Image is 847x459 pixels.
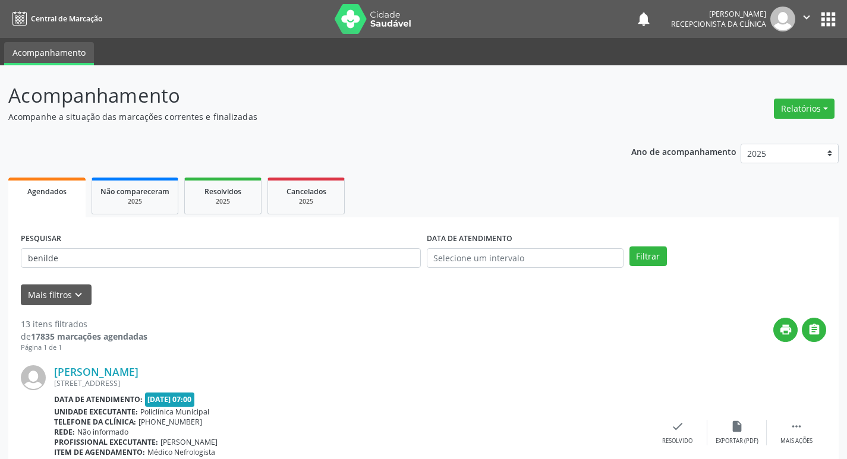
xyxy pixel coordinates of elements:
[31,331,147,342] strong: 17835 marcações agendadas
[802,318,826,342] button: 
[54,394,143,404] b: Data de atendimento:
[427,248,624,268] input: Selecione um intervalo
[100,197,169,206] div: 2025
[160,437,218,447] span: [PERSON_NAME]
[671,19,766,29] span: Recepcionista da clínica
[72,289,85,302] i: keyboard_arrow_down
[21,365,46,390] img: img
[27,186,67,197] span: Agendados
[671,9,766,19] div: [PERSON_NAME]
[54,407,138,417] b: Unidade executante:
[21,343,147,353] div: Página 1 de 1
[54,427,75,437] b: Rede:
[770,7,795,31] img: img
[31,14,102,24] span: Central de Marcação
[193,197,253,206] div: 2025
[100,186,169,197] span: Não compareceram
[138,417,202,427] span: [PHONE_NUMBER]
[818,9,839,30] button: apps
[21,330,147,343] div: de
[54,437,158,447] b: Profissional executante:
[795,7,818,31] button: 
[716,437,758,445] div: Exportar (PDF)
[54,365,138,378] a: [PERSON_NAME]
[808,323,821,336] i: 
[774,99,835,119] button: Relatórios
[21,230,61,248] label: PESQUISAR
[790,420,803,433] i: 
[629,246,667,267] button: Filtrar
[21,318,147,330] div: 13 itens filtrados
[140,407,209,417] span: Policlínica Municipal
[8,81,590,110] p: Acompanhamento
[731,420,744,433] i: insert_drive_file
[54,378,648,388] div: [STREET_ADDRESS]
[276,197,336,206] div: 2025
[779,323,792,336] i: print
[800,11,813,24] i: 
[21,284,92,305] button: Mais filtroskeyboard_arrow_down
[631,144,736,159] p: Ano de acompanhamento
[671,420,684,433] i: check
[662,437,692,445] div: Resolvido
[77,427,128,437] span: Não informado
[8,9,102,29] a: Central de Marcação
[54,417,136,427] b: Telefone da clínica:
[427,230,512,248] label: DATA DE ATENDIMENTO
[286,186,326,197] span: Cancelados
[21,248,421,268] input: Nome, CNS
[54,447,145,457] b: Item de agendamento:
[4,42,94,65] a: Acompanhamento
[8,110,590,123] p: Acompanhe a situação das marcações correntes e finalizadas
[773,318,798,342] button: print
[780,437,813,445] div: Mais ações
[145,392,195,406] span: [DATE] 07:00
[635,11,652,27] button: notifications
[204,186,241,197] span: Resolvidos
[147,447,215,457] span: Médico Nefrologista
